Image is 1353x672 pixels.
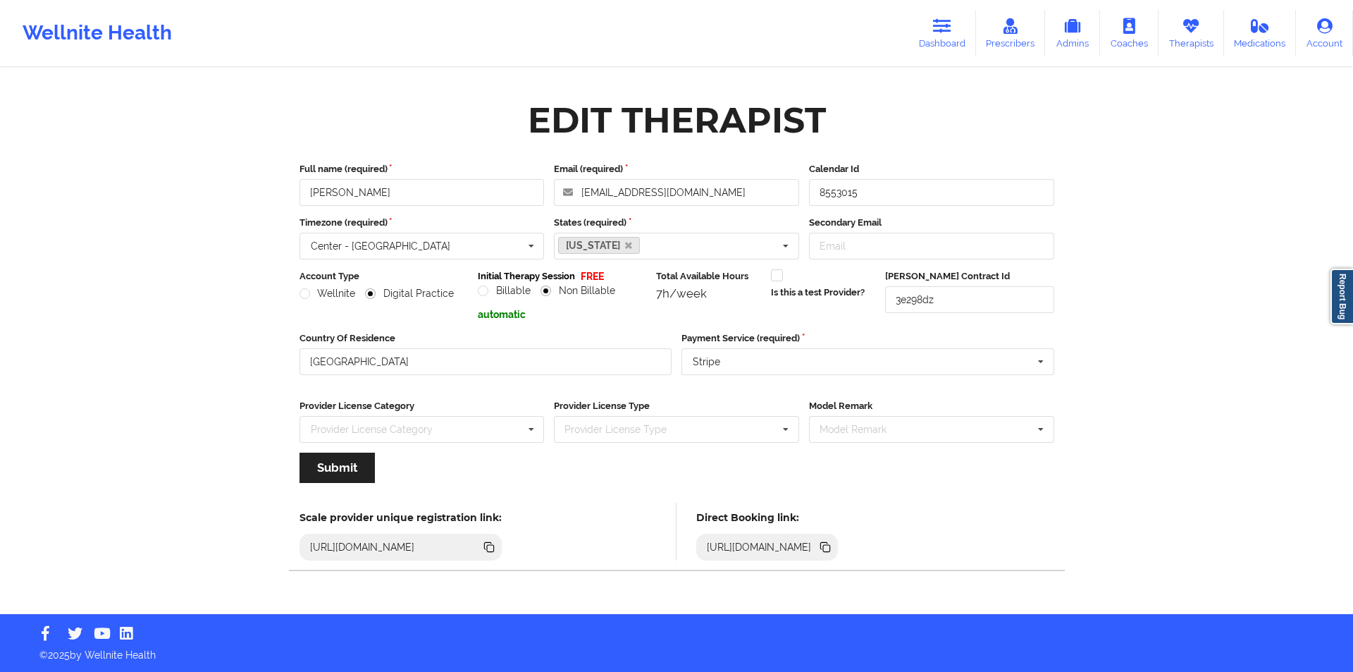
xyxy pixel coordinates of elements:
label: Wellnite [299,288,356,300]
p: FREE [581,269,604,283]
input: Full name [299,179,545,206]
button: Submit [299,453,375,483]
a: Dashboard [908,10,976,56]
a: Prescribers [976,10,1046,56]
div: [URL][DOMAIN_NAME] [304,540,421,554]
input: Email address [554,179,799,206]
label: Non Billable [540,285,615,297]
label: Secondary Email [809,216,1054,230]
label: States (required) [554,216,799,230]
div: 7h/week [656,286,760,300]
div: Provider License Type [561,422,687,438]
label: Account Type [299,269,468,283]
p: © 2025 by Wellnite Health [30,638,1323,662]
a: Account [1296,10,1353,56]
label: Is this a test Provider? [771,286,865,300]
div: [URL][DOMAIN_NAME] [701,540,817,554]
label: [PERSON_NAME] Contract Id [885,269,1054,283]
label: Timezone (required) [299,216,545,230]
input: Deel Contract Id [885,286,1054,313]
a: [US_STATE] [558,237,640,254]
div: Stripe [693,357,720,367]
p: automatic [478,307,646,322]
input: Calendar Id [809,179,1054,206]
h5: Direct Booking link: [696,511,838,524]
a: Therapists [1159,10,1224,56]
label: Payment Service (required) [681,331,1054,346]
a: Admins [1045,10,1100,56]
label: Provider License Category [299,399,545,413]
a: Report Bug [1330,269,1353,324]
label: Provider License Type [554,399,799,413]
div: Model Remark [816,422,907,438]
div: Center - [GEOGRAPHIC_DATA] [311,241,450,251]
label: Digital Practice [365,288,454,300]
div: Provider License Category [311,424,433,434]
label: Billable [478,285,531,297]
label: Initial Therapy Session [478,269,575,283]
a: Coaches [1100,10,1159,56]
div: Edit Therapist [528,98,826,142]
h5: Scale provider unique registration link: [299,511,502,524]
label: Email (required) [554,162,799,176]
label: Model Remark [809,399,1054,413]
a: Medications [1224,10,1297,56]
input: Email [809,233,1054,259]
label: Calendar Id [809,162,1054,176]
label: Total Available Hours [656,269,760,283]
label: Country Of Residence [299,331,672,346]
label: Full name (required) [299,162,545,176]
